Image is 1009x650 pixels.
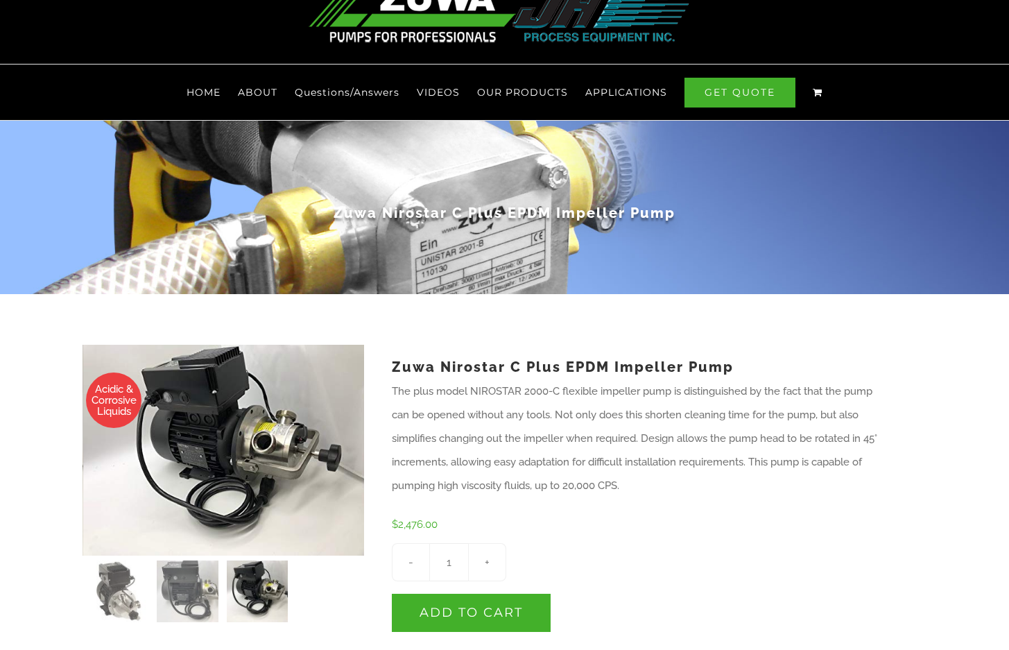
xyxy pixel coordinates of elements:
span: OUR PRODUCTS [477,87,568,97]
p: The plus model NIROSTAR 2000-C flexible impeller pump is distinguished by the fact that the pump ... [392,379,882,497]
input: + [468,543,506,581]
span: Acidic & Corrosive Liquids [86,384,141,417]
nav: Main Menu [60,65,949,120]
span: Questions/Answers [295,87,399,97]
span: $ [392,518,398,531]
span: ABOUT [238,87,277,97]
input: - [392,543,430,581]
img: 41oV-1rgpeL-100x100.jpg [87,561,148,622]
bdi: 2,476.00 [392,518,438,531]
span: VIDEOS [417,87,460,97]
h1: Zuwa Nirostar C Plus EPDM Impeller Pump [99,203,911,223]
span: GET QUOTE [684,78,795,108]
a: View Cart [813,65,822,120]
img: 41-JWmtYZPL-100x100.jpg [227,561,288,622]
a: APPLICATIONS [585,65,667,120]
a: Questions/Answers [295,65,399,120]
a: HOME [187,65,221,120]
span: HOME [187,87,221,97]
input: Qty [430,543,468,581]
a: VIDEOS [417,65,460,120]
button: Add to cart [392,594,551,632]
a: OUR PRODUCTS [477,65,568,120]
span: APPLICATIONS [585,87,667,97]
a: GET QUOTE [684,65,795,120]
h1: Zuwa Nirostar C Plus EPDM Impeller Pump [392,355,882,379]
a: ABOUT [238,65,277,120]
img: 41DdunS-UL-100x100.jpg [157,561,218,622]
